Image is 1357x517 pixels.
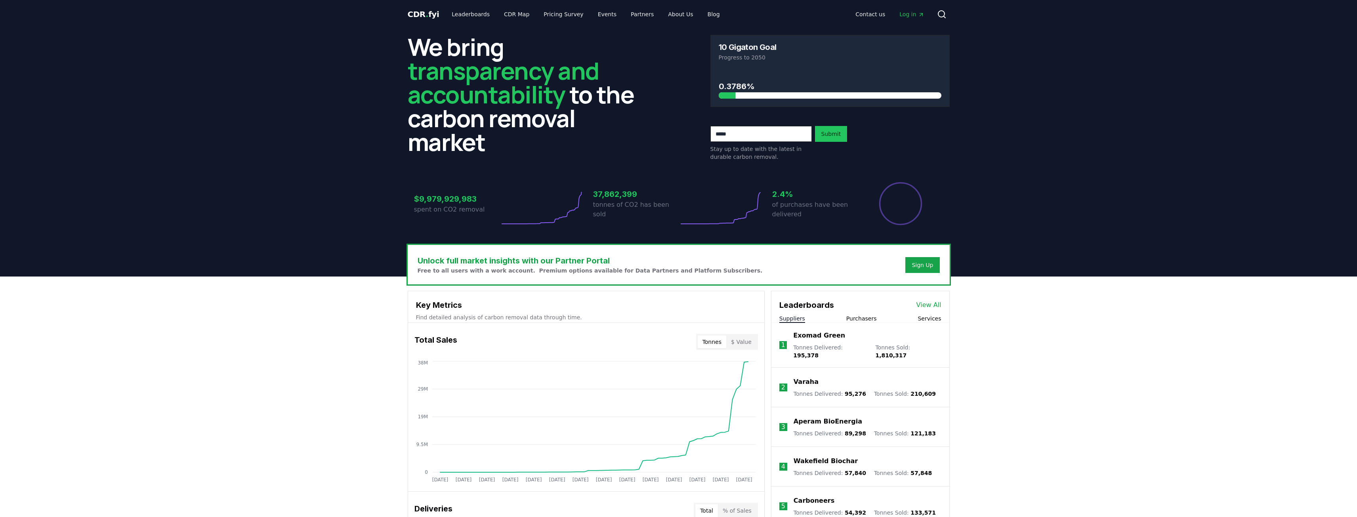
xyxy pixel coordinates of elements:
a: Pricing Survey [537,7,590,21]
nav: Main [849,7,930,21]
tspan: [DATE] [432,477,448,483]
tspan: 0 [425,469,428,475]
span: 210,609 [910,391,936,397]
span: transparency and accountability [408,54,599,111]
p: Find detailed analysis of carbon removal data through time. [416,313,756,321]
a: Sign Up [912,261,933,269]
a: Aperam BioEnergia [794,417,862,426]
tspan: [DATE] [666,477,682,483]
a: Blog [701,7,726,21]
tspan: [DATE] [455,477,471,483]
p: Tonnes Sold : [874,390,936,398]
a: Leaderboards [445,7,496,21]
span: 89,298 [845,430,866,437]
span: CDR fyi [408,10,439,19]
p: 1 [781,340,785,350]
h3: Total Sales [414,334,457,350]
a: Varaha [794,377,819,387]
tspan: [DATE] [642,477,658,483]
span: 95,276 [845,391,866,397]
button: Total [695,504,718,517]
tspan: 29M [418,386,428,392]
h3: Leaderboards [779,299,834,311]
button: Tonnes [698,336,726,348]
h3: 37,862,399 [593,188,679,200]
p: Tonnes Delivered : [794,429,866,437]
tspan: [DATE] [736,477,752,483]
span: Log in [899,10,924,18]
a: View All [916,300,941,310]
p: Free to all users with a work account. Premium options available for Data Partners and Platform S... [418,267,763,275]
tspan: 19M [418,414,428,420]
a: About Us [662,7,699,21]
span: 121,183 [910,430,936,437]
span: 57,848 [910,470,932,476]
h3: 0.3786% [719,80,941,92]
button: Suppliers [779,315,805,322]
p: Stay up to date with the latest in durable carbon removal. [710,145,812,161]
tspan: 9.5M [416,442,428,447]
h3: Unlock full market insights with our Partner Portal [418,255,763,267]
span: 133,571 [910,509,936,516]
h3: 2.4% [772,188,858,200]
span: 1,810,317 [875,352,907,359]
p: spent on CO2 removal [414,205,500,214]
p: 2 [781,383,785,392]
tspan: [DATE] [712,477,729,483]
button: Services [918,315,941,322]
tspan: [DATE] [502,477,518,483]
button: Purchasers [846,315,877,322]
div: Percentage of sales delivered [878,181,923,226]
p: Tonnes Sold : [874,509,936,517]
tspan: [DATE] [689,477,705,483]
button: $ Value [726,336,756,348]
a: Exomad Green [793,331,845,340]
a: Log in [893,7,930,21]
p: Tonnes Delivered : [794,469,866,477]
span: . [426,10,428,19]
p: tonnes of CO2 has been sold [593,200,679,219]
p: Tonnes Sold : [875,343,941,359]
h2: We bring to the carbon removal market [408,35,647,154]
a: Carboneers [794,496,834,506]
a: Wakefield Biochar [794,456,858,466]
a: Partners [624,7,660,21]
a: Contact us [849,7,891,21]
h3: Key Metrics [416,299,756,311]
tspan: 38M [418,360,428,366]
h3: 10 Gigaton Goal [719,43,777,51]
p: Tonnes Delivered : [793,343,867,359]
button: Sign Up [905,257,939,273]
nav: Main [445,7,726,21]
p: 5 [781,502,785,511]
button: % of Sales [718,504,756,517]
tspan: [DATE] [595,477,612,483]
p: 4 [781,462,785,471]
p: Tonnes Delivered : [794,509,866,517]
tspan: [DATE] [619,477,635,483]
tspan: [DATE] [549,477,565,483]
p: Progress to 2050 [719,53,941,61]
span: 57,840 [845,470,866,476]
a: CDR Map [498,7,536,21]
a: CDR.fyi [408,9,439,20]
p: of purchases have been delivered [772,200,858,219]
p: Tonnes Sold : [874,469,932,477]
span: 195,378 [793,352,819,359]
a: Events [592,7,623,21]
tspan: [DATE] [525,477,542,483]
p: Tonnes Delivered : [794,390,866,398]
p: Tonnes Sold : [874,429,936,437]
h3: $9,979,929,983 [414,193,500,205]
tspan: [DATE] [572,477,588,483]
tspan: [DATE] [479,477,495,483]
button: Submit [815,126,847,142]
span: 54,392 [845,509,866,516]
p: 3 [781,422,785,432]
